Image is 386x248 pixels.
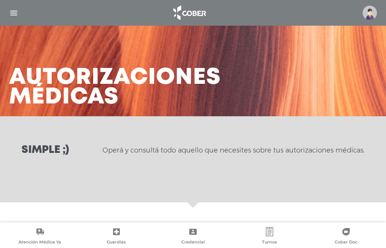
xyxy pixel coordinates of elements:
[181,239,205,246] span: Credencial
[155,227,231,246] a: Credencial
[21,145,69,156] h3: Simple ;)
[308,227,384,246] a: Cober Doc
[335,239,357,246] span: Cober Doc
[231,227,308,246] a: Turnos
[18,239,61,246] span: Atención Médica Ya
[363,6,377,20] img: profile-placeholder.svg
[262,239,277,246] span: Turnos
[9,68,221,107] h3: Autorizaciones médicas
[78,227,155,246] a: Guardias
[2,227,78,246] a: Atención Médica Ya
[103,146,365,155] p: Operá y consultá todo aquello que necesites sobre tus autorizaciones médicas.
[107,239,126,246] span: Guardias
[169,4,209,22] img: logo_cober_home-white.png
[9,8,18,18] img: Cober_menu-lines-white.svg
